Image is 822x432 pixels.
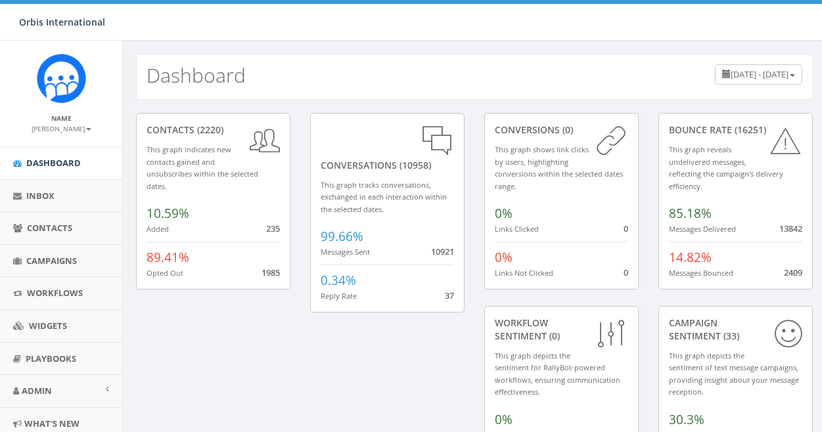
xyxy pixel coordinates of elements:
[495,268,553,278] small: Links Not Clicked
[732,123,766,136] span: (16251)
[22,385,52,397] span: Admin
[147,249,189,266] span: 89.41%
[321,291,357,301] small: Reply Rate
[26,190,55,202] span: Inbox
[147,205,189,222] span: 10.59%
[495,249,513,266] span: 0%
[669,351,799,397] small: This graph depicts the sentiment of text message campaigns, providing insight about your message ...
[29,320,67,332] span: Widgets
[495,144,623,191] small: This graph shows link clicks by users, highlighting conversions within the selected dates range.
[669,411,704,428] span: 30.3%
[266,223,280,234] span: 235
[147,64,246,86] h2: Dashboard
[721,330,739,342] span: (33)
[19,16,105,28] span: Orbis International
[669,205,712,222] span: 85.18%
[321,272,356,289] span: 0.34%
[51,114,72,123] small: Name
[624,267,628,278] span: 0
[731,68,788,80] span: [DATE] - [DATE]
[397,159,431,171] span: (10958)
[32,122,91,134] a: [PERSON_NAME]
[321,228,363,245] span: 99.66%
[147,224,169,234] small: Added
[147,144,258,191] small: This graph indicates new contacts gained and unsubscribes within the selected dates.
[560,123,573,136] span: (0)
[431,246,454,257] span: 10921
[321,180,447,214] small: This graph tracks conversations, exchanged in each interaction within the selected dates.
[669,224,736,234] small: Messages Delivered
[547,330,560,342] span: (0)
[779,223,802,234] span: 13842
[26,255,77,267] span: Campaigns
[669,249,712,266] span: 14.82%
[26,157,81,169] span: Dashboard
[32,124,91,133] small: [PERSON_NAME]
[321,247,370,257] small: Messages Sent
[669,316,802,343] div: Campaign Sentiment
[147,268,183,278] small: Opted Out
[495,224,539,234] small: Links Clicked
[495,351,620,397] small: This graph depicts the sentiment for RallyBot-powered workflows, ensuring communication effective...
[495,411,513,428] span: 0%
[321,123,454,172] div: conversations
[495,316,628,343] div: Workflow Sentiment
[37,54,86,103] img: Rally_Corp_Icon.png
[495,123,628,137] div: conversions
[445,290,454,301] span: 37
[784,267,802,278] span: 2409
[194,123,223,136] span: (2220)
[624,223,628,234] span: 0
[27,287,83,299] span: Workflows
[24,418,80,429] span: What's New
[669,144,783,191] small: This graph reveals undelivered messages, reflecting the campaign's delivery efficiency.
[669,268,733,278] small: Messages Bounced
[669,123,802,137] div: Bounce Rate
[495,205,513,222] span: 0%
[26,353,76,364] span: Playbooks
[27,222,72,234] span: Contacts
[262,267,280,278] span: 1985
[147,123,280,137] div: contacts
